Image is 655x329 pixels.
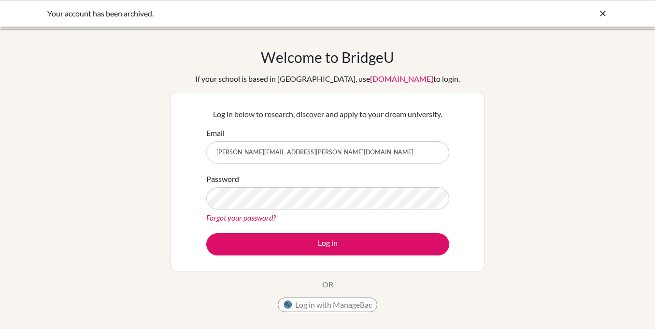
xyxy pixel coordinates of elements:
[206,233,449,255] button: Log in
[322,279,333,290] p: OR
[206,173,239,185] label: Password
[206,213,276,222] a: Forgot your password?
[47,8,463,19] div: Your account has been archived.
[195,73,460,85] div: If your school is based in [GEOGRAPHIC_DATA], use to login.
[370,74,433,83] a: [DOMAIN_NAME]
[278,298,377,312] button: Log in with ManageBac
[206,127,225,139] label: Email
[206,108,449,120] p: Log in below to research, discover and apply to your dream university.
[261,48,394,66] h1: Welcome to BridgeU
